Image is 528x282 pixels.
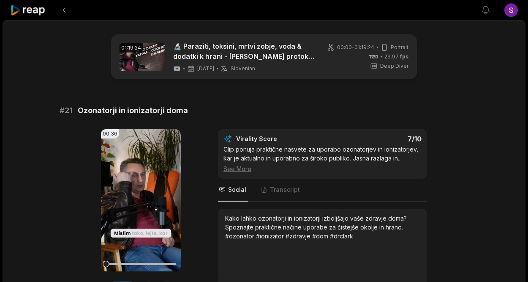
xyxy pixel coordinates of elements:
span: fps [400,53,408,60]
div: 7 /10 [331,135,422,143]
span: Deep Diver [380,62,408,70]
div: Clip ponuja praktične nasvete za uporabo ozonatorjev in ionizatorjev, kar je aktualno in uporabno... [223,145,422,173]
span: [DATE] [197,65,214,72]
span: 29.97 [384,53,408,61]
span: Ozonatorji in ionizatorji doma [78,105,188,116]
div: Virality Score [236,135,327,143]
span: Social [228,185,246,194]
span: Slovenian [231,65,255,72]
span: 00:00 - 01:19:24 [337,44,374,51]
a: 🔬 Paraziti, toksini, mrtvi zobje, voda & dodatki k hrani - [PERSON_NAME] protokoli razloženi | [P... [173,41,317,61]
div: Kako lahko ozonatorji in ionizatorji izboljšajo vaše zdravje doma? Spoznajte praktične načine upo... [225,214,420,241]
video: Your browser does not support mp4 format. [101,129,181,271]
div: See More [223,164,422,173]
nav: Tabs [218,179,427,202]
span: Transcript [270,185,300,194]
span: Portrait [391,44,408,51]
span: # 21 [60,105,73,116]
